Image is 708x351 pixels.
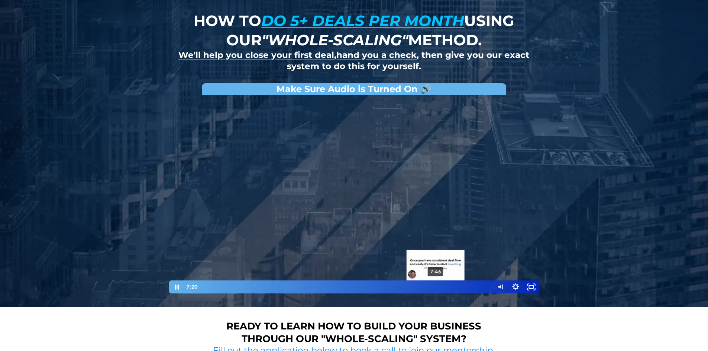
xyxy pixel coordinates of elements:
[336,50,417,60] u: hand you a check
[277,84,431,94] strong: Make Sure Audio is Turned On 🔊
[178,50,334,60] u: We'll help you close your first deal
[262,31,408,49] em: "whole-scaling"
[178,50,529,71] strong: , , then give you our exact system to do this for yourself.
[261,12,464,30] u: do 5+ deals per month
[194,12,514,49] strong: How to using our method.
[226,320,481,345] strong: Ready to learn how to build your business through our "whole-scaling" system?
